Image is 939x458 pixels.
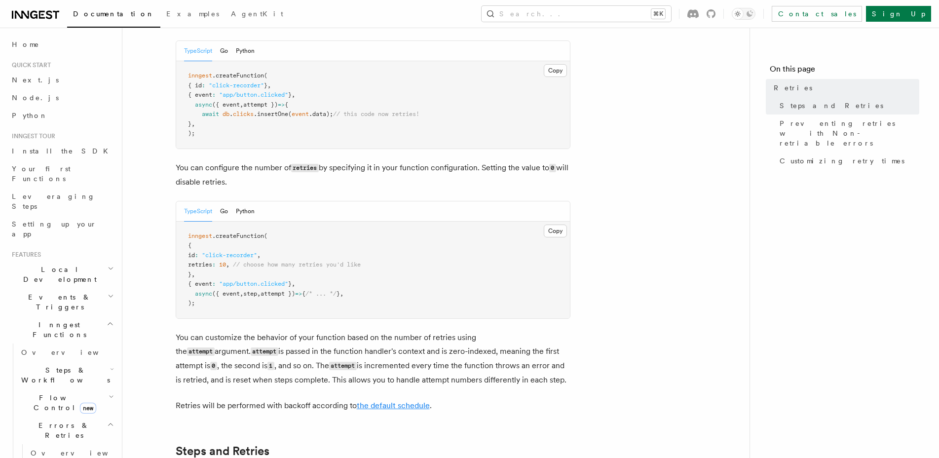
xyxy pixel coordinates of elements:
span: AgentKit [231,10,283,18]
code: 0 [210,362,217,370]
span: retries [188,261,212,268]
span: Events & Triggers [8,292,108,312]
span: { [302,290,305,297]
span: 10 [219,261,226,268]
span: : [212,91,216,98]
span: inngest [188,232,212,239]
span: Retries [774,83,812,93]
button: Steps & Workflows [17,361,116,389]
a: Retries [770,79,919,97]
span: ( [288,111,292,117]
a: the default schedule [357,401,430,410]
p: Retries will be performed with backoff according to . [176,399,570,413]
a: Node.js [8,89,116,107]
code: attempt [329,362,357,370]
span: Inngest Functions [8,320,107,340]
span: step [243,290,257,297]
span: Home [12,39,39,49]
code: attempt [251,347,278,356]
span: "click-recorder" [202,252,257,259]
a: Python [8,107,116,124]
span: , [240,290,243,297]
a: Overview [17,343,116,361]
button: Flow Controlnew [17,389,116,417]
span: db [223,111,229,117]
span: , [267,82,271,89]
span: Overview [21,348,123,356]
span: "click-recorder" [209,82,264,89]
span: "app/button.clicked" [219,280,288,287]
button: Search...⌘K [482,6,671,22]
a: AgentKit [225,3,289,27]
a: Leveraging Steps [8,188,116,215]
span: } [188,120,191,127]
span: Examples [166,10,219,18]
span: Preventing retries with Non-retriable errors [780,118,919,148]
span: .createFunction [212,232,264,239]
span: { id [188,82,202,89]
a: Documentation [67,3,160,28]
span: : [212,261,216,268]
span: Steps and Retries [780,101,883,111]
span: clicks [233,111,254,117]
span: , [257,252,261,259]
span: , [191,271,195,278]
span: "app/button.clicked" [219,91,288,98]
span: } [188,271,191,278]
span: { event [188,280,212,287]
p: You can configure the number of by specifying it in your function configuration. Setting the valu... [176,161,570,189]
span: attempt }) [243,101,278,108]
span: // this code now retries! [333,111,419,117]
span: event [292,111,309,117]
button: Local Development [8,261,116,288]
button: TypeScript [184,201,212,222]
span: async [195,290,212,297]
span: { event [188,91,212,98]
a: Examples [160,3,225,27]
span: , [292,91,295,98]
span: async [195,101,212,108]
span: } [337,290,340,297]
span: Steps & Workflows [17,365,110,385]
span: Features [8,251,41,259]
span: , [191,120,195,127]
span: { [188,242,191,249]
a: Sign Up [866,6,931,22]
button: Copy [544,64,567,77]
span: => [278,101,285,108]
span: } [288,280,292,287]
span: .data); [309,111,333,117]
span: , [292,280,295,287]
span: : [202,82,205,89]
span: } [264,82,267,89]
button: TypeScript [184,41,212,61]
span: : [195,252,198,259]
span: Inngest tour [8,132,55,140]
button: Go [220,41,228,61]
span: Next.js [12,76,59,84]
span: Python [12,112,48,119]
a: Customizing retry times [776,152,919,170]
span: : [212,280,216,287]
span: => [295,290,302,297]
button: Toggle dark mode [732,8,755,20]
span: , [257,290,261,297]
code: 1 [267,362,274,370]
a: Your first Functions [8,160,116,188]
span: inngest [188,72,212,79]
a: Next.js [8,71,116,89]
span: Errors & Retries [17,420,107,440]
span: .createFunction [212,72,264,79]
span: Quick start [8,61,51,69]
a: Install the SDK [8,142,116,160]
span: Local Development [8,265,108,284]
span: Your first Functions [12,165,71,183]
span: Documentation [73,10,154,18]
code: attempt [187,347,215,356]
button: Events & Triggers [8,288,116,316]
span: , [340,290,343,297]
code: 0 [549,164,556,172]
a: Setting up your app [8,215,116,243]
span: ); [188,300,195,306]
span: attempt }) [261,290,295,297]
